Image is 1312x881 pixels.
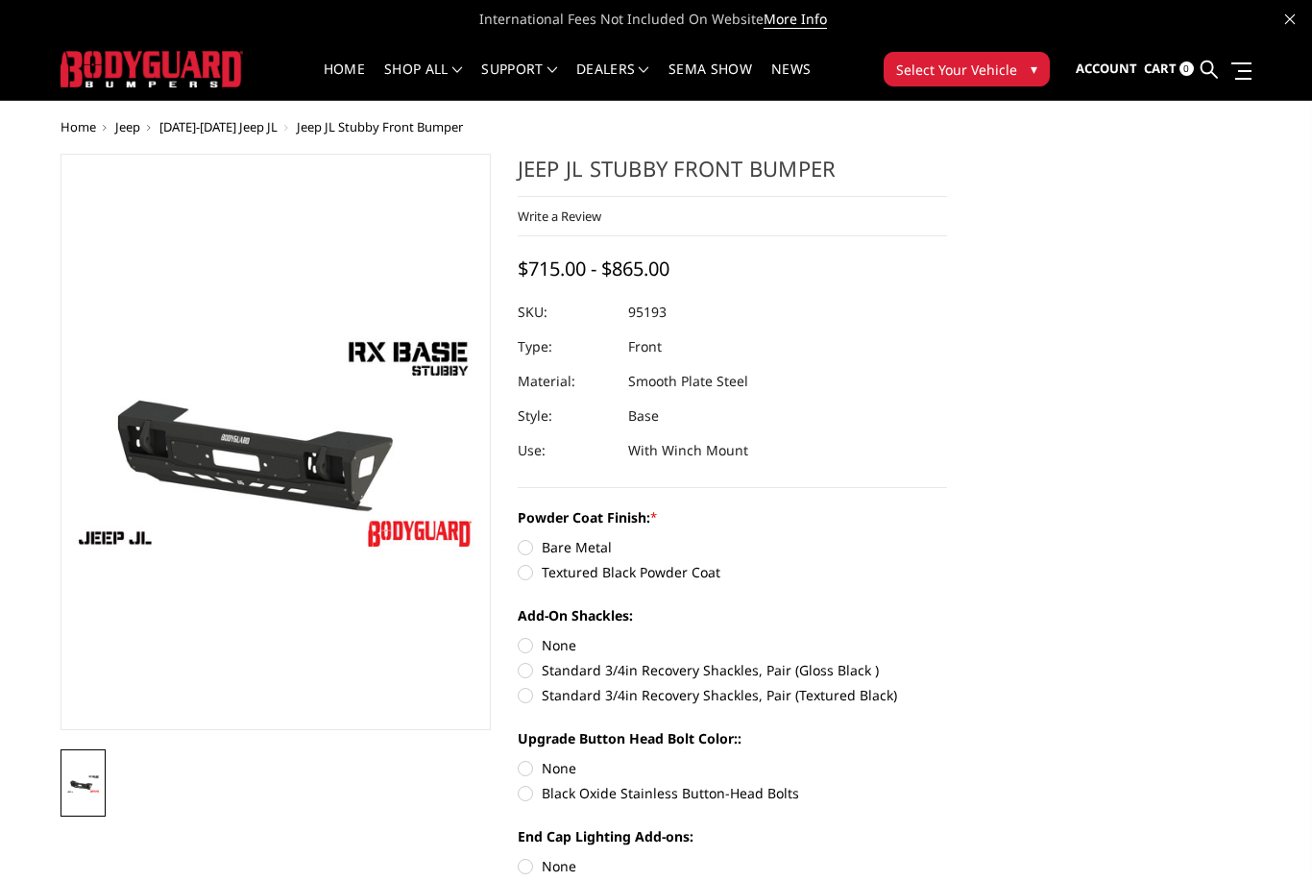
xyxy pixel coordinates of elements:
[884,52,1050,86] button: Select Your Vehicle
[628,364,748,399] dd: Smooth Plate Steel
[628,433,748,468] dd: With Winch Mount
[1144,43,1194,95] a: Cart 0
[1076,43,1137,95] a: Account
[61,118,96,135] a: Home
[61,154,491,730] a: Jeep JL Stubby Front Bumper
[1031,59,1037,79] span: ▾
[518,295,614,330] dt: SKU:
[518,208,601,225] a: Write a Review
[518,660,948,680] label: Standard 3/4in Recovery Shackles, Pair (Gloss Black )
[518,826,948,846] label: End Cap Lighting Add-ons:
[518,728,948,748] label: Upgrade Button Head Bolt Color::
[518,364,614,399] dt: Material:
[518,635,948,655] label: None
[1179,61,1194,76] span: 0
[518,433,614,468] dt: Use:
[628,330,662,364] dd: Front
[159,118,278,135] a: [DATE]-[DATE] Jeep JL
[518,330,614,364] dt: Type:
[518,562,948,582] label: Textured Black Powder Coat
[576,62,649,100] a: Dealers
[518,507,948,527] label: Powder Coat Finish:
[66,325,485,560] img: Jeep JL Stubby Front Bumper
[771,62,811,100] a: News
[518,399,614,433] dt: Style:
[628,295,667,330] dd: 95193
[518,758,948,778] label: None
[66,774,100,794] img: Jeep JL Stubby Front Bumper
[384,62,462,100] a: shop all
[297,118,463,135] span: Jeep JL Stubby Front Bumper
[896,60,1017,80] span: Select Your Vehicle
[1144,60,1177,77] span: Cart
[518,256,669,281] span: $715.00 - $865.00
[668,62,752,100] a: SEMA Show
[764,10,827,29] a: More Info
[628,399,659,433] dd: Base
[115,118,140,135] a: Jeep
[518,856,948,876] label: None
[481,62,557,100] a: Support
[61,51,243,86] img: BODYGUARD BUMPERS
[518,783,948,803] label: Black Oxide Stainless Button-Head Bolts
[1076,60,1137,77] span: Account
[518,685,948,705] label: Standard 3/4in Recovery Shackles, Pair (Textured Black)
[518,605,948,625] label: Add-On Shackles:
[518,154,948,197] h1: Jeep JL Stubby Front Bumper
[324,62,365,100] a: Home
[518,537,948,557] label: Bare Metal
